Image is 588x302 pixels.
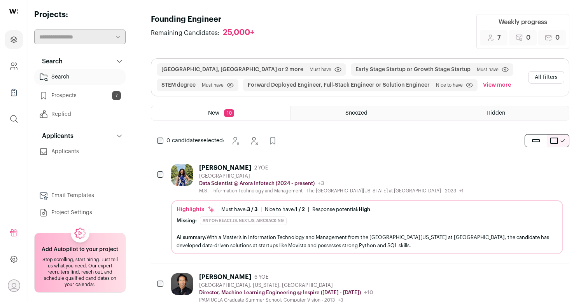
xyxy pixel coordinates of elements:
[246,133,262,148] button: Hide
[177,206,215,213] div: Highlights
[161,66,303,73] button: [GEOGRAPHIC_DATA], [GEOGRAPHIC_DATA] or 2 more
[265,133,280,148] button: Add to Prospects
[151,28,220,38] span: Remaining Candidates:
[199,290,361,296] p: Director, Machine Learning Engineering @ Inspire ([DATE] - [DATE])
[5,30,23,49] a: Projects
[199,180,315,187] p: Data Scientist @ Arora Infotech (2024 - present)
[355,66,471,73] button: Early Stage Startup or Growth Stage Startup
[208,110,219,116] span: New
[221,206,257,213] div: Must have:
[528,71,564,84] button: All filters
[223,28,254,38] div: 25,000+
[151,14,262,25] h1: Founding Engineer
[199,173,464,179] div: [GEOGRAPHIC_DATA]
[199,188,464,194] div: M.S. - Information Technology and Management - The [GEOGRAPHIC_DATA][US_STATE] at [GEOGRAPHIC_DAT...
[477,66,499,73] span: Must have
[312,206,370,213] div: Response potential:
[5,57,23,75] a: Company and ATS Settings
[34,205,126,220] a: Project Settings
[34,54,126,69] button: Search
[265,206,305,213] div: Nice to have:
[227,133,243,148] button: Snooze
[9,9,18,14] img: wellfound-shorthand-0d5821cbd27db2630d0214b213865d53afaa358527fdda9d0ea32b1df1b89c2c.svg
[34,69,126,85] a: Search
[161,81,196,89] button: STEM degree
[459,189,464,193] span: +1
[555,33,560,42] span: 0
[5,83,23,102] a: Company Lists
[34,88,126,103] a: Prospects7
[436,82,463,88] span: Nice to have
[34,106,126,122] a: Replied
[177,235,206,240] span: AI summary:
[254,274,268,280] span: 6 YOE
[171,164,563,254] a: [PERSON_NAME] 2 YOE [GEOGRAPHIC_DATA] Data Scientist @ Arora Infotech (2024 - present) +3 M.S. - ...
[318,181,324,186] span: +3
[295,207,305,212] span: 1 / 2
[497,33,501,42] span: 7
[37,57,63,66] p: Search
[526,33,530,42] span: 0
[171,273,193,295] img: b2f288eb1531c2a7154d3e49f741be1b62d53ed29d7ec6902fcb2730fc4bc27f
[200,216,287,225] div: Any of: React.js, Next.js, Aircrack-ng
[166,138,201,143] span: 0 candidates
[254,165,268,171] span: 2 YOE
[481,79,513,91] button: View more
[430,106,569,120] a: Hidden
[34,188,126,203] a: Email Templates
[199,273,251,281] div: [PERSON_NAME]
[310,66,331,73] span: Must have
[34,233,126,293] a: Add Autopilot to your project Stop scrolling, start hiring. Just tell us what you need. Our exper...
[112,91,121,100] span: 7
[39,257,121,288] div: Stop scrolling, start hiring. Just tell us what you need. Our expert recruiters find, reach out, ...
[199,164,251,172] div: [PERSON_NAME]
[34,9,126,20] h2: Projects:
[345,110,367,116] span: Snoozed
[247,207,257,212] span: 3 / 3
[486,110,505,116] span: Hidden
[248,81,430,89] button: Forward Deployed Engineer, Full-Stack Engineer or Solution Engineer
[37,131,73,141] p: Applicants
[42,246,118,253] h2: Add Autopilot to your project
[202,82,224,88] span: Must have
[224,109,234,117] span: 10
[8,279,20,292] button: Open dropdown
[359,207,370,212] span: High
[166,137,224,145] span: selected:
[364,290,373,295] span: +10
[177,233,558,250] div: With a Master’s in Information Technology and Management from the [GEOGRAPHIC_DATA][US_STATE] at ...
[291,106,430,120] a: Snoozed
[199,282,373,288] div: [GEOGRAPHIC_DATA], [US_STATE], [GEOGRAPHIC_DATA]
[499,17,547,27] div: Weekly progress
[221,206,370,213] ul: | |
[177,218,197,224] div: Missing:
[171,164,193,186] img: f5593dbe299760b50eb0ba1d0f245897162f1b995826d40db197dc4f2048773c
[34,144,126,159] a: Applicants
[34,128,126,144] button: Applicants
